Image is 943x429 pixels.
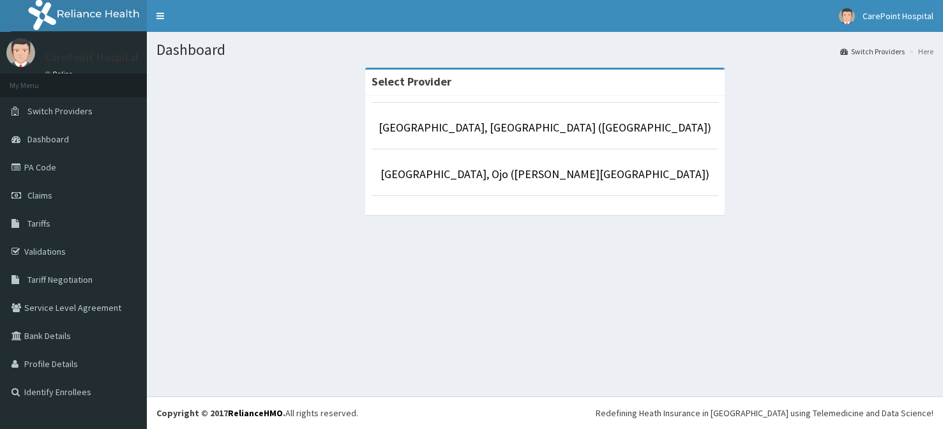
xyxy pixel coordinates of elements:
[863,10,933,22] span: CarePoint Hospital
[156,41,933,58] h1: Dashboard
[147,396,943,429] footer: All rights reserved.
[156,407,285,419] strong: Copyright © 2017 .
[27,133,69,145] span: Dashboard
[381,167,709,181] a: [GEOGRAPHIC_DATA], Ojo ([PERSON_NAME][GEOGRAPHIC_DATA])
[839,8,855,24] img: User Image
[596,407,933,419] div: Redefining Heath Insurance in [GEOGRAPHIC_DATA] using Telemedicine and Data Science!
[27,274,93,285] span: Tariff Negotiation
[45,70,75,79] a: Online
[906,46,933,57] li: Here
[27,218,50,229] span: Tariffs
[379,120,711,135] a: [GEOGRAPHIC_DATA], [GEOGRAPHIC_DATA] ([GEOGRAPHIC_DATA])
[372,74,451,89] strong: Select Provider
[27,105,93,117] span: Switch Providers
[228,407,283,419] a: RelianceHMO
[840,46,905,57] a: Switch Providers
[27,190,52,201] span: Claims
[6,38,35,67] img: User Image
[45,52,139,63] p: CarePoint Hospital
